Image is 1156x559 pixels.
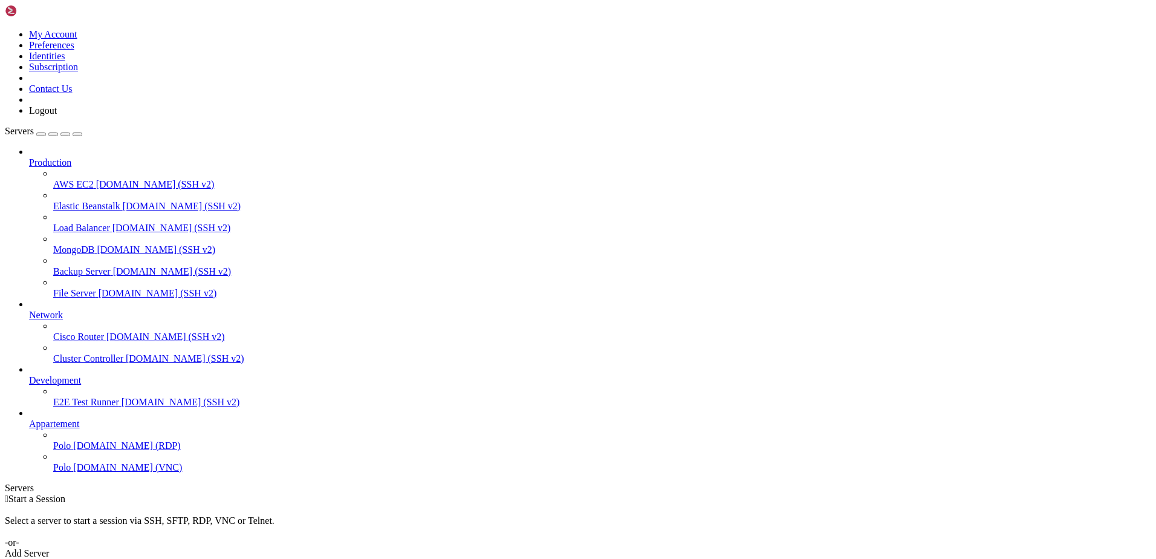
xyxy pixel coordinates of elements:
span:  [5,494,8,504]
span: [DOMAIN_NAME] (SSH v2) [96,179,215,189]
li: Development [29,364,1151,408]
a: Subscription [29,62,78,72]
a: Backup Server [DOMAIN_NAME] (SSH v2) [53,266,1151,277]
li: Polo [DOMAIN_NAME] (RDP) [53,430,1151,451]
a: MongoDB [DOMAIN_NAME] (SSH v2) [53,244,1151,255]
div: Servers [5,483,1151,494]
a: Preferences [29,40,74,50]
a: Network [29,310,1151,321]
span: Start a Session [8,494,65,504]
li: Polo [DOMAIN_NAME] (VNC) [53,451,1151,473]
a: File Server [DOMAIN_NAME] (SSH v2) [53,288,1151,299]
a: Cisco Router [DOMAIN_NAME] (SSH v2) [53,332,1151,342]
a: Elastic Beanstalk [DOMAIN_NAME] (SSH v2) [53,201,1151,212]
span: MongoDB [53,244,94,255]
li: Cisco Router [DOMAIN_NAME] (SSH v2) [53,321,1151,342]
span: Cluster Controller [53,353,123,364]
a: Servers [5,126,82,136]
li: Backup Server [DOMAIN_NAME] (SSH v2) [53,255,1151,277]
li: Elastic Beanstalk [DOMAIN_NAME] (SSH v2) [53,190,1151,212]
img: Shellngn [5,5,74,17]
span: Production [29,157,71,168]
li: Cluster Controller [DOMAIN_NAME] (SSH v2) [53,342,1151,364]
li: AWS EC2 [DOMAIN_NAME] (SSH v2) [53,168,1151,190]
a: Polo [DOMAIN_NAME] (VNC) [53,462,1151,473]
div: Add Server [5,548,1151,559]
span: File Server [53,288,96,298]
span: [DOMAIN_NAME] (VNC) [73,462,182,472]
div: Select a server to start a session via SSH, SFTP, RDP, VNC or Telnet. -or- [5,505,1151,548]
span: Servers [5,126,34,136]
a: Polo [DOMAIN_NAME] (RDP) [53,440,1151,451]
li: Appartement [29,408,1151,473]
span: [DOMAIN_NAME] (SSH v2) [106,332,225,342]
li: MongoDB [DOMAIN_NAME] (SSH v2) [53,234,1151,255]
span: [DOMAIN_NAME] (RDP) [73,440,180,451]
span: [DOMAIN_NAME] (SSH v2) [122,397,240,407]
a: Identities [29,51,65,61]
span: [DOMAIN_NAME] (SSH v2) [123,201,241,211]
a: My Account [29,29,77,39]
span: AWS EC2 [53,179,94,189]
span: Elastic Beanstalk [53,201,120,211]
span: Development [29,375,81,385]
a: Development [29,375,1151,386]
li: Load Balancer [DOMAIN_NAME] (SSH v2) [53,212,1151,234]
span: Network [29,310,63,320]
a: Logout [29,105,57,116]
span: Polo [53,462,71,472]
a: Contact Us [29,83,73,94]
span: [DOMAIN_NAME] (SSH v2) [113,266,232,276]
a: Cluster Controller [DOMAIN_NAME] (SSH v2) [53,353,1151,364]
span: Polo [53,440,71,451]
a: Production [29,157,1151,168]
a: E2E Test Runner [DOMAIN_NAME] (SSH v2) [53,397,1151,408]
span: E2E Test Runner [53,397,119,407]
span: Backup Server [53,266,111,276]
a: Load Balancer [DOMAIN_NAME] (SSH v2) [53,223,1151,234]
span: Appartement [29,419,80,429]
span: [DOMAIN_NAME] (SSH v2) [97,244,215,255]
span: Load Balancer [53,223,110,233]
li: Production [29,146,1151,299]
li: E2E Test Runner [DOMAIN_NAME] (SSH v2) [53,386,1151,408]
li: Network [29,299,1151,364]
span: Cisco Router [53,332,104,342]
a: Appartement [29,419,1151,430]
span: [DOMAIN_NAME] (SSH v2) [112,223,231,233]
span: [DOMAIN_NAME] (SSH v2) [126,353,244,364]
li: File Server [DOMAIN_NAME] (SSH v2) [53,277,1151,299]
a: AWS EC2 [DOMAIN_NAME] (SSH v2) [53,179,1151,190]
span: [DOMAIN_NAME] (SSH v2) [99,288,217,298]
